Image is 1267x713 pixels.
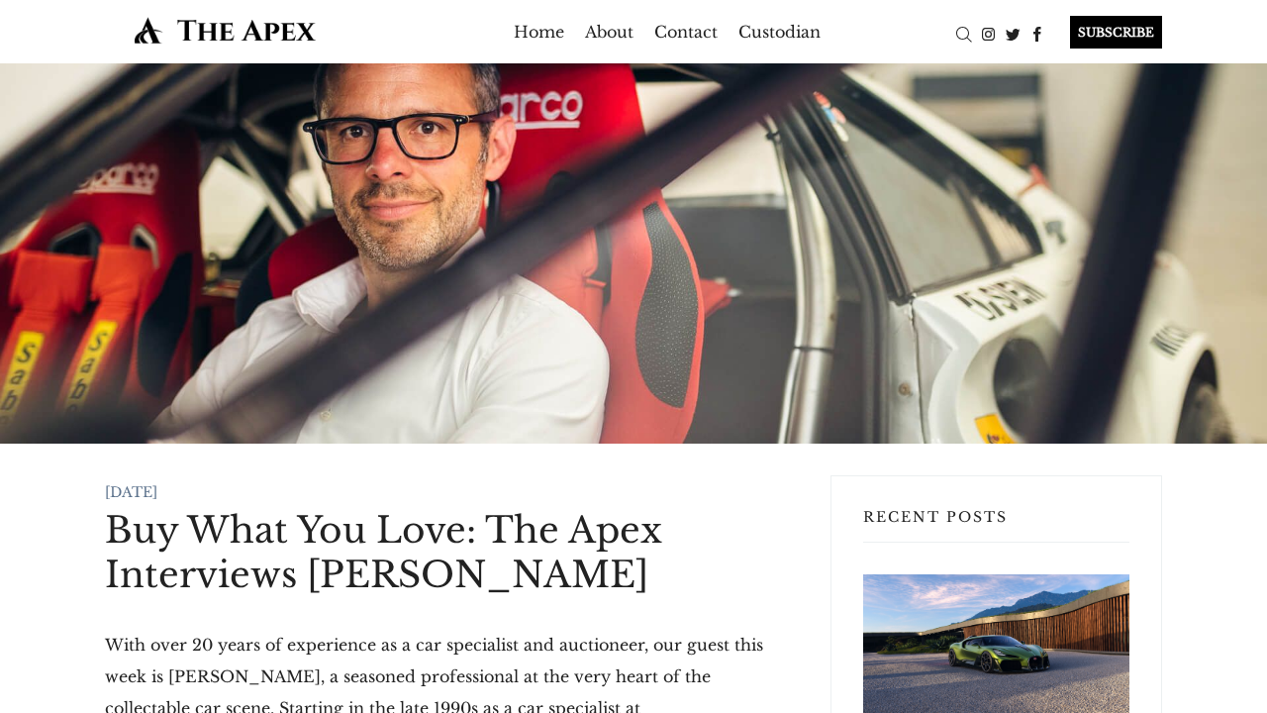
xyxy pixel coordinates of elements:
h1: Buy What You Love: The Apex Interviews [PERSON_NAME] [105,508,799,597]
a: Search [951,23,976,43]
img: The Apex by Custodian [105,16,345,45]
a: Contact [654,16,718,48]
a: SUBSCRIBE [1050,16,1162,49]
a: Instagram [976,23,1001,43]
a: Twitter [1001,23,1025,43]
a: Custodian [738,16,821,48]
a: Facebook [1025,23,1050,43]
time: [DATE] [105,483,157,501]
div: SUBSCRIBE [1070,16,1162,49]
h3: Recent Posts [863,508,1129,543]
a: About [585,16,633,48]
a: Home [514,16,564,48]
